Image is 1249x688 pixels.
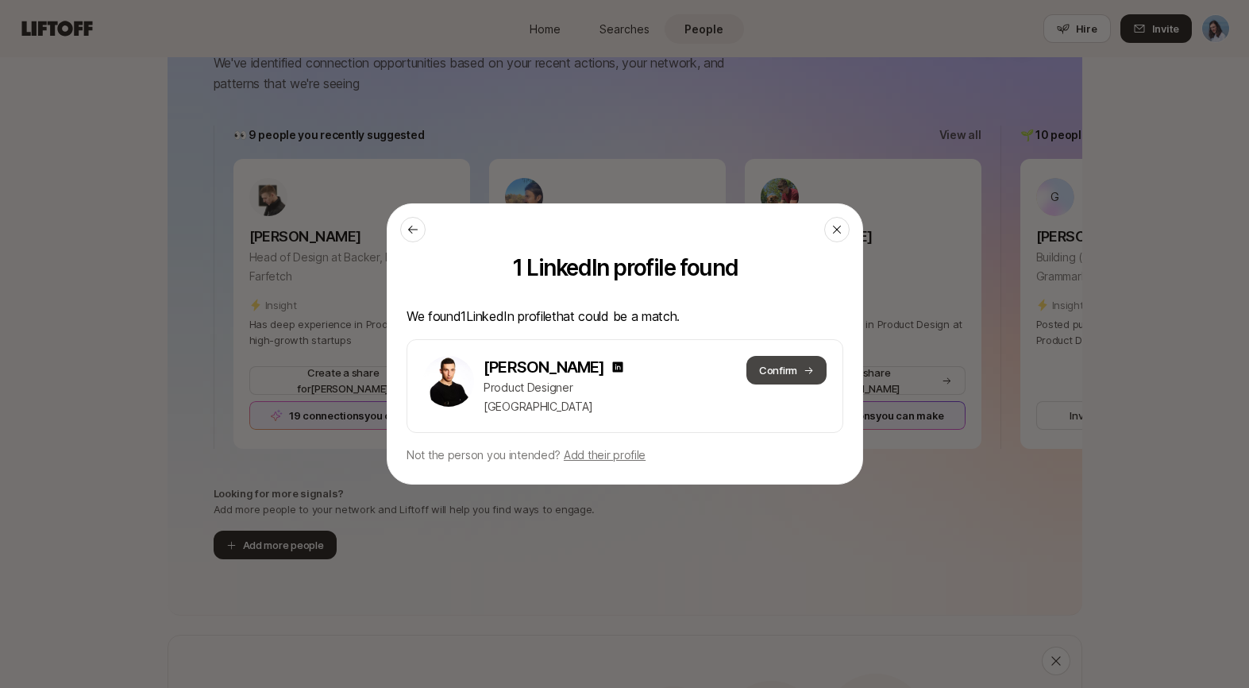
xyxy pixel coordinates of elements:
span: Add their profile [563,448,645,462]
button: Confirm [746,356,826,385]
p: 1 LinkedIn profile found [407,255,843,280]
p: Product Designer [484,378,624,397]
p: [GEOGRAPHIC_DATA] [484,397,624,416]
p: [PERSON_NAME] [484,356,605,378]
p: Not the person you intended? [407,446,843,465]
img: 1723810641481 [423,356,474,407]
p: We found 1 LinkedIn profile that could be a match. [407,306,843,327]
